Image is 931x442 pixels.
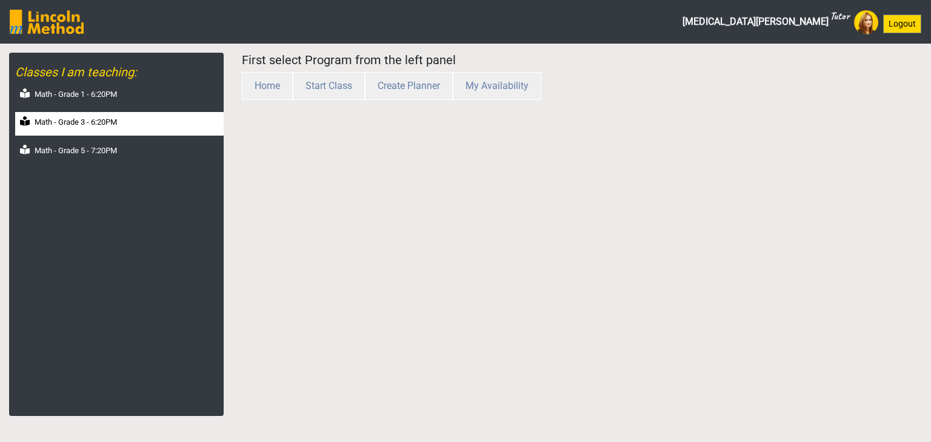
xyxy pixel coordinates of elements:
[10,10,84,34] img: SGY6awQAAAABJRU5ErkJggg==
[293,72,365,100] button: Start Class
[453,72,541,100] button: My Availability
[365,80,453,91] a: Create Planner
[35,116,117,128] label: Math - Grade 3 - 6:20PM
[15,112,224,136] a: Math - Grade 3 - 6:20PM
[35,88,117,101] label: Math - Grade 1 - 6:20PM
[35,145,117,157] label: Math - Grade 5 - 7:20PM
[15,140,224,164] a: Math - Grade 5 - 7:20PM
[242,80,293,91] a: Home
[883,15,921,33] button: Logout
[854,10,878,35] img: Avatar
[365,72,453,100] button: Create Planner
[15,84,224,108] a: Math - Grade 1 - 6:20PM
[293,80,365,91] a: Start Class
[242,72,293,100] button: Home
[15,65,224,79] h5: Classes I am teaching:
[453,80,541,91] a: My Availability
[242,53,922,67] h5: First select Program from the left panel
[830,9,849,22] sup: Tutor
[682,10,849,34] span: [MEDICAL_DATA][PERSON_NAME]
